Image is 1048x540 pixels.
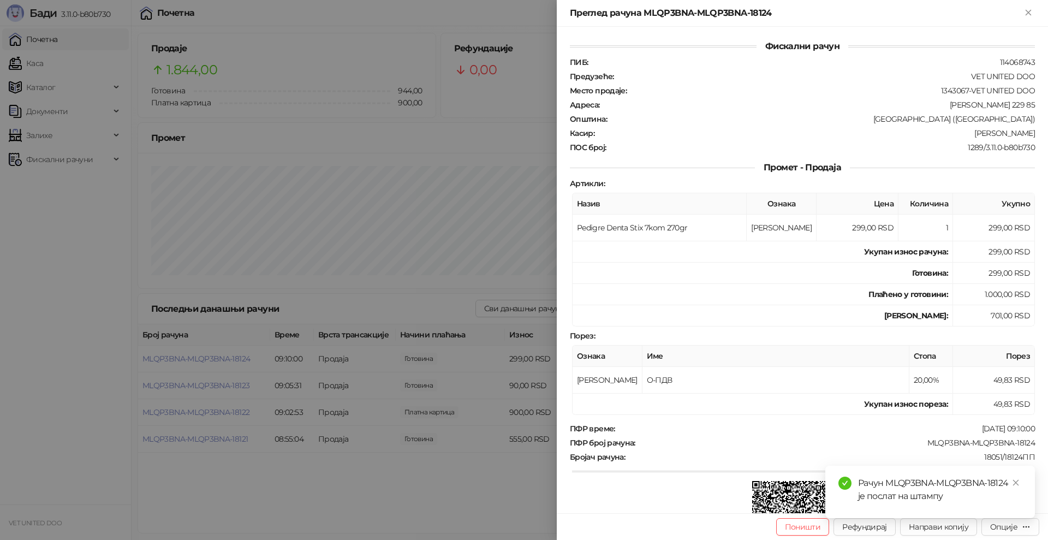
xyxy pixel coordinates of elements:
[817,193,898,215] th: Цена
[570,424,615,434] strong: ПФР време :
[570,143,606,152] strong: ПОС број :
[616,424,1036,434] div: [DATE] 09:10:00
[570,452,625,462] strong: Бројач рачуна :
[747,193,817,215] th: Ознака
[776,518,830,536] button: Поништи
[953,241,1035,263] td: 299,00 RSD
[608,114,1036,124] div: [GEOGRAPHIC_DATA] ([GEOGRAPHIC_DATA])
[570,86,627,96] strong: Место продаје :
[570,438,635,448] strong: ПФР број рачуна :
[900,518,977,536] button: Направи копију
[864,247,948,257] strong: Укупан износ рачуна :
[573,193,747,215] th: Назив
[570,57,588,67] strong: ПИБ :
[626,452,1036,462] div: 18051/18124ПП
[636,438,1036,448] div: MLQP3BNA-MLQP3BNA-18124
[589,57,1036,67] div: 114068743
[570,179,605,188] strong: Артикли :
[953,193,1035,215] th: Укупно
[757,41,848,51] span: Фискални рачун
[953,346,1035,367] th: Порез
[884,311,948,321] strong: [PERSON_NAME]:
[1022,7,1035,20] button: Close
[570,114,607,124] strong: Општина :
[747,215,817,241] td: [PERSON_NAME]
[573,346,642,367] th: Ознака
[573,215,747,241] td: Pedigre Denta Stix 7kom 270gr
[864,399,948,409] strong: Укупан износ пореза:
[570,72,614,81] strong: Предузеће :
[953,367,1035,394] td: 49,83 RSD
[868,289,948,299] strong: Плаћено у готовини:
[953,284,1035,305] td: 1.000,00 RSD
[898,193,953,215] th: Количина
[898,215,953,241] td: 1
[607,143,1036,152] div: 1289/3.11.0-b80b730
[981,518,1039,536] button: Опције
[953,305,1035,327] td: 701,00 RSD
[953,263,1035,284] td: 299,00 RSD
[912,268,948,278] strong: Готовина :
[615,72,1036,81] div: VET UNITED DOO
[755,162,850,173] span: Промет - Продаја
[990,522,1017,532] div: Опције
[570,7,1022,20] div: Преглед рачуна MLQP3BNA-MLQP3BNA-18124
[570,100,600,110] strong: Адреса :
[573,367,642,394] td: [PERSON_NAME]
[953,394,1035,415] td: 49,83 RSD
[601,100,1036,110] div: [PERSON_NAME] 229 85
[909,522,968,532] span: Направи копију
[817,215,898,241] td: 299,00 RSD
[909,367,953,394] td: 20,00%
[858,477,1022,503] div: Рачун MLQP3BNA-MLQP3BNA-18124 је послат на штампу
[642,346,909,367] th: Име
[1012,479,1020,486] span: close
[1010,477,1022,489] a: Close
[570,128,594,138] strong: Касир :
[596,128,1036,138] div: [PERSON_NAME]
[570,331,595,341] strong: Порез :
[953,215,1035,241] td: 299,00 RSD
[838,477,851,490] span: check-circle
[642,367,909,394] td: О-ПДВ
[628,86,1036,96] div: 1343067-VET UNITED DOO
[833,518,896,536] button: Рефундирај
[909,346,953,367] th: Стопа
